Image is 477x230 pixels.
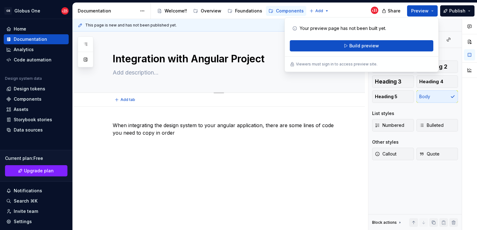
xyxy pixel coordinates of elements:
[372,148,414,160] button: Callout
[235,8,262,14] div: Foundations
[296,62,377,67] p: Viewers must sign in to access preview site.
[4,104,69,114] a: Assets
[14,117,52,123] div: Storybook stories
[78,8,137,14] div: Documentation
[111,51,339,66] textarea: Integration with Angular Project
[155,6,189,16] a: Welcome!!
[419,79,443,85] span: Heading 4
[375,93,397,100] span: Heading 5
[416,119,458,132] button: Bulleted
[14,86,45,92] div: Design tokens
[449,8,465,14] span: Publish
[375,79,401,85] span: Heading 3
[14,8,40,14] div: Globus One
[14,198,37,204] div: Search ⌘K
[85,23,177,28] span: This page is new and has not been published yet.
[5,155,67,161] div: Current plan : Free
[120,97,135,102] span: Add tab
[266,6,306,16] a: Components
[315,8,323,13] span: Add
[379,5,405,17] button: Share
[388,8,401,14] span: Share
[201,8,221,14] div: Overview
[14,36,47,42] div: Documentation
[276,8,304,14] div: Components
[24,168,54,174] span: Upgrade plan
[4,125,69,135] a: Data sources
[14,57,52,63] div: Code automation
[1,4,71,17] button: GBGlobus OneGlobus Bank UX Team
[371,7,378,14] img: Globus Bank UX Team
[407,5,438,17] button: Preview
[416,75,458,88] button: Heading 4
[411,8,429,14] span: Preview
[349,43,379,49] span: Build preview
[5,76,42,81] div: Design system data
[372,110,394,117] div: List styles
[372,119,414,132] button: Numbered
[372,218,402,227] div: Block actions
[372,90,414,103] button: Heading 5
[416,148,458,160] button: Quote
[419,122,444,128] span: Bulleted
[14,96,42,102] div: Components
[4,94,69,104] a: Components
[14,106,28,113] div: Assets
[14,127,43,133] div: Data sources
[290,40,433,51] button: Build preview
[372,220,397,225] div: Block actions
[14,26,26,32] div: Home
[4,84,69,94] a: Design tokens
[4,217,69,227] a: Settings
[4,7,12,15] div: GB
[14,46,34,53] div: Analytics
[4,55,69,65] a: Code automation
[61,7,69,15] img: Globus Bank UX Team
[4,45,69,55] a: Analytics
[372,139,399,145] div: Other styles
[375,151,396,157] span: Callout
[4,34,69,44] a: Documentation
[14,218,32,225] div: Settings
[307,7,331,15] button: Add
[4,196,69,206] button: Search ⌘K
[155,5,306,17] div: Page tree
[4,186,69,196] button: Notifications
[300,25,386,31] p: Your preview page has not been built yet.
[4,206,69,216] a: Invite team
[4,115,69,125] a: Storybook stories
[372,75,414,88] button: Heading 3
[113,95,138,104] button: Add tab
[113,122,340,137] p: When integrating the design system to your angular application, there are some lines of code you ...
[375,122,404,128] span: Numbered
[191,6,224,16] a: Overview
[225,6,265,16] a: Foundations
[419,151,440,157] span: Quote
[14,208,38,214] div: Invite team
[4,24,69,34] a: Home
[165,8,187,14] div: Welcome!!
[14,188,42,194] div: Notifications
[440,5,475,17] button: Publish
[5,165,67,176] a: Upgrade plan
